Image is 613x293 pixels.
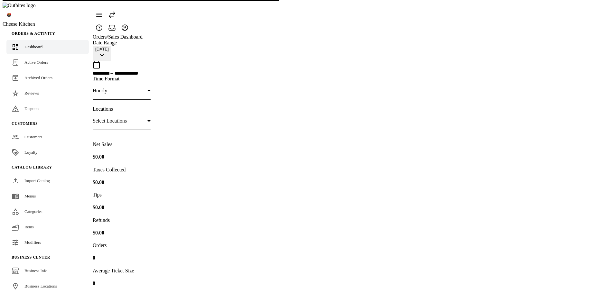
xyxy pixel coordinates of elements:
[93,46,111,61] button: [DATE]
[107,34,108,40] span: /
[24,150,37,155] span: Loyalty
[12,31,55,36] span: Orders & Activity
[24,268,47,273] span: Business Info
[93,154,605,160] h4: $0.00
[6,174,89,188] a: Import Catalog
[93,118,127,124] span: Select Locations
[93,217,605,223] p: Refunds
[93,34,107,40] a: Orders
[24,178,50,183] span: Import Catalog
[93,179,605,185] h4: $0.00
[6,130,89,144] a: Customers
[93,106,605,112] div: Locations
[24,284,57,288] span: Business Locations
[24,60,48,65] span: Active Orders
[6,205,89,219] a: Categories
[6,264,89,278] a: Business Info
[24,134,42,139] span: Customers
[24,75,52,80] span: Archived Orders
[24,44,42,49] span: Dashboard
[93,268,605,274] p: Average Ticket Size
[6,40,89,54] a: Dashboard
[93,230,605,236] h4: $0.00
[24,91,39,96] span: Reviews
[6,220,89,234] a: Items
[93,40,605,46] div: Date Range
[93,243,605,248] p: Orders
[93,280,605,286] h4: 0
[12,121,38,126] span: Customers
[6,145,89,160] a: Loyalty
[6,55,89,69] a: Active Orders
[12,165,52,169] span: Catalog Library
[93,205,605,210] h4: $0.00
[6,71,89,85] a: Archived Orders
[93,88,107,93] span: Hourly
[93,255,605,261] h4: 0
[3,3,36,8] img: Outbites logo
[6,189,89,203] a: Menus
[93,167,605,173] p: Taxes Collected
[24,224,34,229] span: Items
[6,235,89,250] a: Modifiers
[6,86,89,100] a: Reviews
[111,70,113,76] span: –
[12,255,50,260] span: Business Center
[93,142,605,147] p: Net Sales
[95,47,109,51] div: [DATE]
[3,21,93,27] div: Cheese Kitchen
[93,76,605,82] div: Time Format
[24,209,42,214] span: Categories
[24,194,36,198] span: Menus
[24,240,41,245] span: Modifiers
[24,106,39,111] span: Disputes
[108,34,143,40] a: Sales Dashboard
[6,102,89,116] a: Disputes
[93,192,605,198] p: Tips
